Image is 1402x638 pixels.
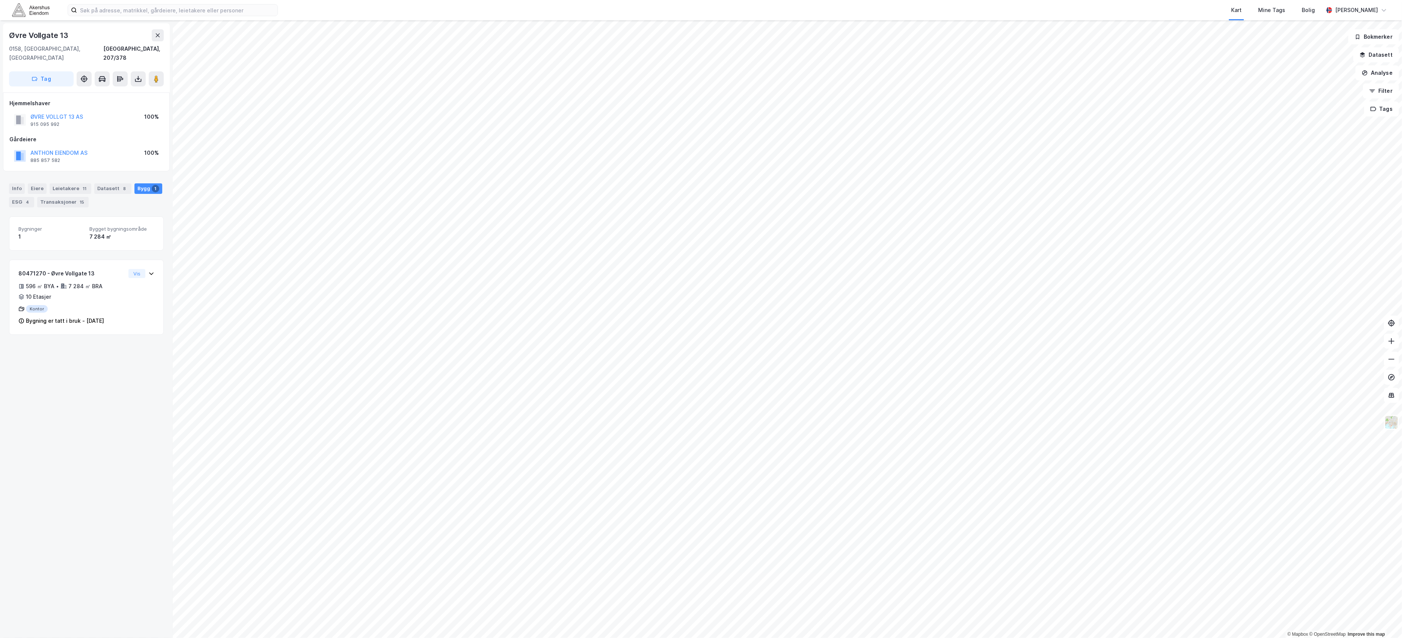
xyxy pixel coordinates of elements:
div: 1 [152,185,159,192]
div: Eiere [28,183,47,194]
div: Bygg [134,183,162,194]
div: Transaksjoner [37,197,89,207]
div: Info [9,183,25,194]
button: Filter [1363,83,1399,98]
div: ESG [9,197,34,207]
div: 1 [18,232,83,241]
div: 8 [121,185,128,192]
div: [GEOGRAPHIC_DATA], 207/378 [103,44,164,62]
div: 7 284 ㎡ BRA [68,282,103,291]
div: 100% [144,148,159,157]
div: 15 [78,198,86,206]
div: 885 857 582 [30,157,60,163]
span: Bygninger [18,226,83,232]
input: Søk på adresse, matrikkel, gårdeiere, leietakere eller personer [77,5,278,16]
div: [PERSON_NAME] [1335,6,1378,15]
div: Mine Tags [1258,6,1285,15]
div: 11 [81,185,88,192]
div: Hjemmelshaver [9,99,163,108]
div: Gårdeiere [9,135,163,144]
div: 4 [24,198,31,206]
button: Analyse [1355,65,1399,80]
a: Improve this map [1348,632,1385,637]
div: 596 ㎡ BYA [26,282,54,291]
a: OpenStreetMap [1309,632,1346,637]
div: 100% [144,112,159,121]
div: Bolig [1302,6,1315,15]
iframe: Chat Widget [1364,602,1402,638]
div: Kontrollprogram for chat [1364,602,1402,638]
button: Datasett [1353,47,1399,62]
button: Vis [128,269,145,278]
div: 10 Etasjer [26,292,51,301]
a: Mapbox [1287,632,1308,637]
div: 7 284 ㎡ [89,232,154,241]
button: Tag [9,71,74,86]
div: 0158, [GEOGRAPHIC_DATA], [GEOGRAPHIC_DATA] [9,44,103,62]
div: • [56,283,59,289]
button: Tags [1364,101,1399,116]
div: Bygning er tatt i bruk - [DATE] [26,316,104,325]
span: Bygget bygningsområde [89,226,154,232]
div: Leietakere [50,183,91,194]
button: Bokmerker [1348,29,1399,44]
img: akershus-eiendom-logo.9091f326c980b4bce74ccdd9f866810c.svg [12,3,50,17]
div: 80471270 - Øvre Vollgate 13 [18,269,125,278]
div: Øvre Vollgate 13 [9,29,70,41]
div: 915 095 992 [30,121,59,127]
div: Datasett [94,183,131,194]
div: Kart [1231,6,1242,15]
img: Z [1384,415,1399,429]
